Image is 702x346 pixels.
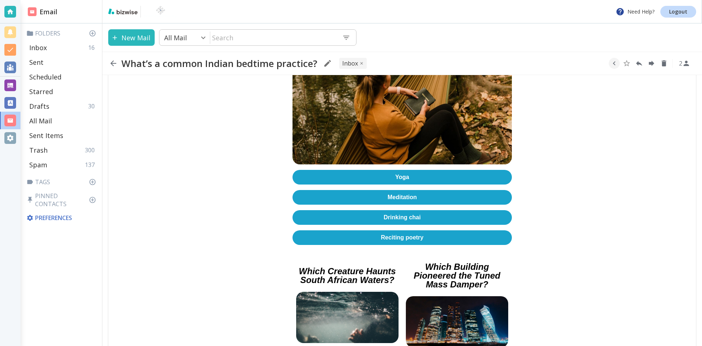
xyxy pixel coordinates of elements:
[634,58,645,69] button: Reply
[646,58,657,69] button: Forward
[26,214,98,222] p: Preferences
[29,87,53,96] p: Starred
[88,44,98,52] p: 16
[108,8,137,14] img: bizwise
[658,58,669,69] button: Delete
[26,29,99,37] p: Folders
[26,128,99,143] div: Sent Items
[85,146,98,154] p: 300
[29,131,63,140] p: Sent Items
[28,7,57,17] h2: Email
[28,7,37,16] img: DashboardSidebarEmail.svg
[26,99,99,114] div: Drafts30
[679,59,682,67] p: 2
[26,192,99,208] p: Pinned Contacts
[342,59,358,67] p: INBOX
[26,55,99,70] div: Sent
[29,72,61,81] p: Scheduled
[29,58,44,67] p: Sent
[669,9,687,14] p: Logout
[29,43,47,52] p: Inbox
[26,70,99,84] div: Scheduled
[108,29,155,46] button: New Mail
[25,211,99,225] div: Preferences
[26,84,99,99] div: Starred
[26,40,99,55] div: Inbox16
[26,114,99,128] div: All Mail
[29,160,47,169] p: Spam
[164,33,187,42] p: All Mail
[210,30,336,45] input: Search
[29,116,52,125] p: All Mail
[26,178,99,186] p: Tags
[616,7,654,16] p: Need Help?
[88,102,98,110] p: 30
[26,143,99,157] div: Trash300
[660,6,696,18] a: Logout
[121,57,317,69] h2: What’s a common Indian bedtime practice?
[85,161,98,169] p: 137
[676,55,693,72] button: See Participants
[26,157,99,172] div: Spam137
[29,102,49,111] p: Drafts
[144,6,177,18] img: BioTech International
[29,146,48,155] p: Trash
